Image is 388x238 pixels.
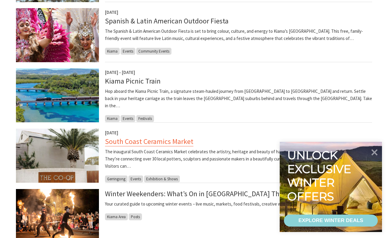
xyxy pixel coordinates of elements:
a: Winter Weekenders: What’s On in [GEOGRAPHIC_DATA] This Season [105,189,308,198]
span: Posts [129,213,142,220]
span: Events [121,115,135,122]
span: Exhibition & Shows [144,175,180,182]
span: Events [121,48,135,55]
span: [DATE] [105,130,118,136]
p: Hop aboard the Kiama Picnic Train, a signature steam-hauled journey from [GEOGRAPHIC_DATA] to [GE... [105,88,372,109]
span: Kiama Area [105,213,128,220]
a: South Coast Ceramics Market [105,137,193,146]
p: Your curated guide to upcoming winter events – live music, markets, food festivals, creative work... [105,200,372,208]
span: Kiama [105,115,120,122]
p: The inaugural South Coast Ceramics Market celebrates the artistry, heritage and beauty of handmad... [105,148,372,170]
div: EXPLORE WINTER DEALS [298,215,363,227]
div: Unlock exclusive winter offers [287,148,354,203]
a: EXPLORE WINTER DEALS [284,215,378,227]
span: [DATE] [105,9,118,15]
p: The Spanish & Latin American Outdoor Fiesta is set to bring colour, culture, and energy to Kiama’... [105,28,372,42]
img: Dancers in jewelled pink and silver costumes with feathers, holding their hands up while smiling [16,8,99,62]
span: Festivals [136,115,154,122]
span: [DATE] - [DATE] [105,69,135,75]
span: Kiama [105,48,120,55]
span: Events [128,175,143,182]
img: Sign says The Co-Op on a brick wall with a palm tree in the background [16,129,99,183]
a: Kiama Picnic Train [105,76,161,86]
span: Gerringong [105,175,128,182]
img: Kiama Picnic Train [16,68,99,122]
span: Community Events [136,48,171,55]
a: Spanish & Latin American Outdoor Fiesta [105,16,229,26]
